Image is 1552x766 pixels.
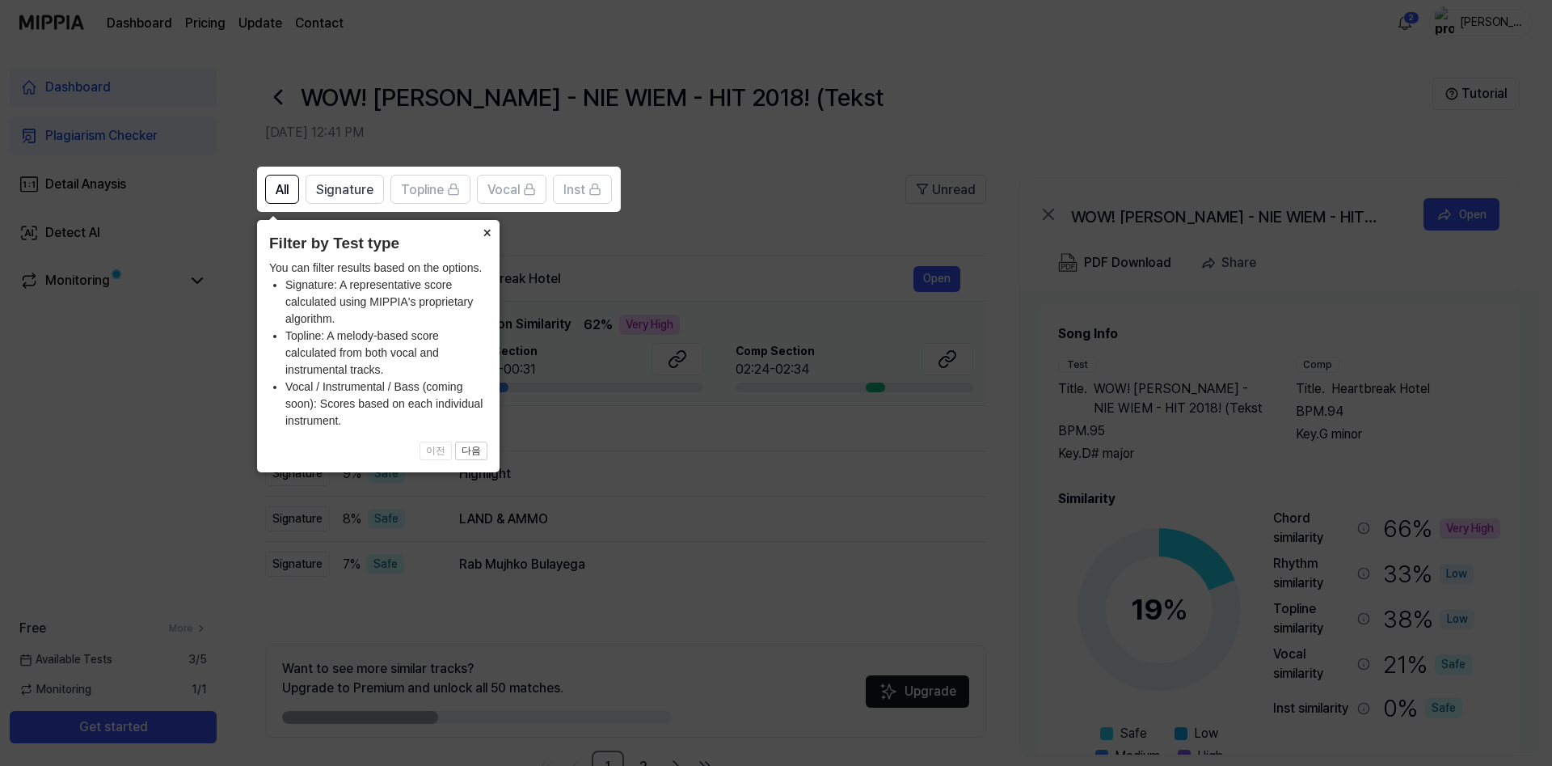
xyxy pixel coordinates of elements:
[285,328,487,379] li: Topline: A melody-based score calculated from both vocal and instrumental tracks.
[269,232,487,256] header: Filter by Test type
[563,180,585,200] span: Inst
[276,180,289,200] span: All
[269,260,487,430] div: You can filter results based on the options.
[401,180,444,200] span: Topline
[306,175,384,204] button: Signature
[474,220,500,243] button: Close
[285,379,487,430] li: Vocal / Instrumental / Bass (coming soon): Scores based on each individual instrument.
[455,442,487,461] button: 다음
[487,180,520,200] span: Vocal
[553,175,612,204] button: Inst
[285,277,487,328] li: Signature: A representative score calculated using MIPPIA's proprietary algorithm.
[316,180,373,200] span: Signature
[477,175,546,204] button: Vocal
[265,175,299,204] button: All
[390,175,470,204] button: Topline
